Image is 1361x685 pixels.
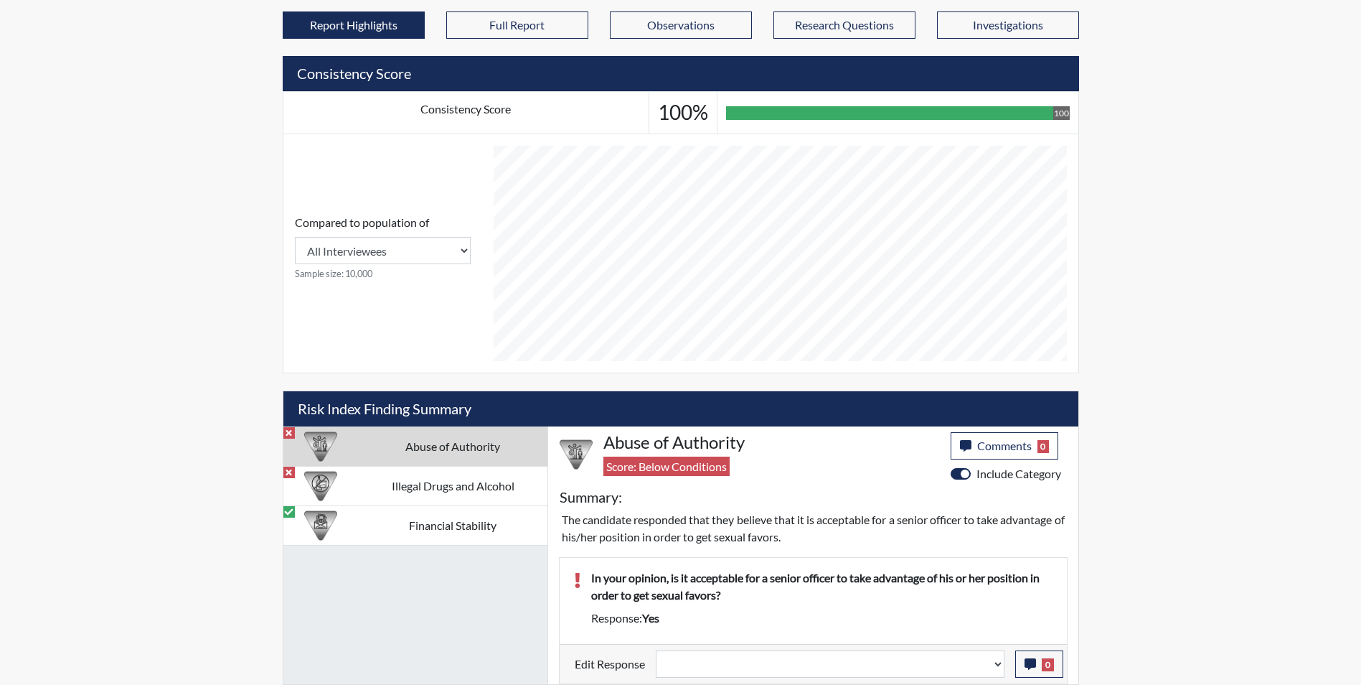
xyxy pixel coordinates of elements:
button: Full Report [446,11,588,39]
button: Report Highlights [283,11,425,39]
span: Score: Below Conditions [603,457,730,476]
button: Observations [610,11,752,39]
p: In your opinion, is it acceptable for a senior officer to take advantage of his or her position i... [591,569,1052,604]
img: CATEGORY%20ICON-01.94e51fac.png [560,438,593,471]
td: Abuse of Authority [359,427,547,466]
div: Consistency Score comparison among population [295,214,471,281]
div: Update the test taker's response, the change might impact the score [645,651,1015,678]
span: Comments [977,439,1032,452]
label: Include Category [976,465,1061,483]
button: Investigations [937,11,1079,39]
td: Financial Stability [359,505,547,545]
small: Sample size: 10,000 [295,267,471,281]
span: 0 [1042,658,1054,671]
div: Response: [580,610,1063,627]
label: Compared to population of [295,214,429,231]
span: yes [642,611,659,625]
button: Research Questions [773,11,915,39]
img: CATEGORY%20ICON-12.0f6f1024.png [304,470,337,503]
img: CATEGORY%20ICON-01.94e51fac.png [304,430,337,463]
div: 100 [1053,106,1070,120]
img: CATEGORY%20ICON-08.97d95025.png [304,509,337,542]
h3: 100% [658,101,708,125]
td: Consistency Score [283,92,649,134]
h5: Summary: [560,488,622,505]
td: Illegal Drugs and Alcohol [359,466,547,505]
label: Edit Response [575,651,645,678]
h5: Consistency Score [283,56,1079,91]
h4: Abuse of Authority [603,432,940,453]
button: 0 [1015,651,1063,678]
p: The candidate responded that they believe that it is acceptable for a senior officer to take adva... [562,511,1065,546]
button: Comments0 [951,432,1059,460]
span: 0 [1037,440,1050,453]
h5: Risk Index Finding Summary [283,391,1078,427]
